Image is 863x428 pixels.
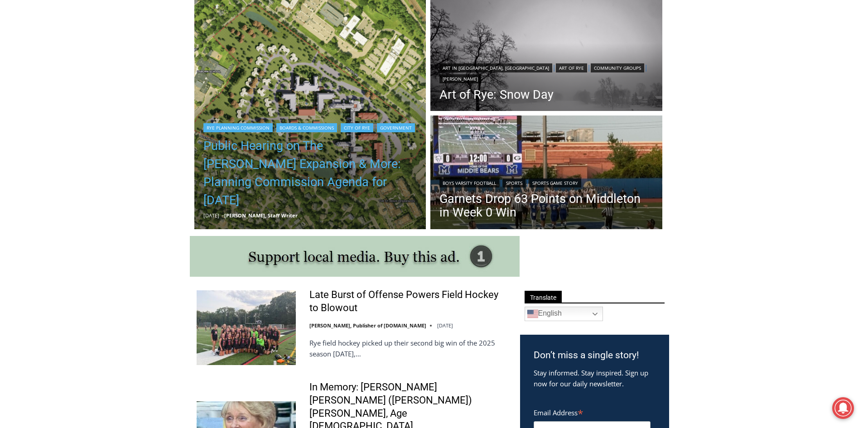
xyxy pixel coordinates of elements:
div: | | | [203,121,417,132]
time: [DATE] [203,212,219,219]
label: Email Address [534,404,651,420]
a: Late Burst of Offense Powers Field Hockey to Blowout [309,289,508,314]
img: support local media, buy this ad [190,236,520,277]
a: Intern @ [DOMAIN_NAME] [218,88,439,113]
span: – [222,212,224,219]
span: Translate [525,291,562,303]
div: | | | [439,62,653,83]
a: Art of Rye [556,63,587,72]
a: Garnets Drop 63 Points on Middleton in Week 0 Win [439,192,653,219]
img: (PHOTO: Rye and Middletown walking to midfield before their Week 0 game on Friday, September 5, 2... [430,115,662,231]
a: Community Groups [591,63,644,72]
h3: Don’t miss a single story! [534,348,656,363]
div: "[PERSON_NAME] and I covered the [DATE] Parade, which was a really eye opening experience as I ha... [229,0,428,88]
a: Sports [503,178,526,188]
a: Government [377,123,415,132]
a: [PERSON_NAME], Publisher of [DOMAIN_NAME] [309,322,426,329]
a: Art of Rye: Snow Day [439,88,653,101]
p: Stay informed. Stay inspired. Sign up now for our daily newsletter. [534,367,656,389]
a: Read More Garnets Drop 63 Points on Middleton in Week 0 Win [430,115,662,231]
img: Late Burst of Offense Powers Field Hockey to Blowout [197,290,296,365]
span: Open Tues. - Sun. [PHONE_NUMBER] [3,93,89,128]
span: Intern @ [DOMAIN_NAME] [237,90,420,111]
a: Boards & Commissions [276,123,337,132]
div: | | [439,177,653,188]
time: [DATE] [437,322,453,329]
div: "the precise, almost orchestrated movements of cutting and assembling sushi and [PERSON_NAME] mak... [93,57,133,108]
a: English [525,307,603,321]
a: [PERSON_NAME] [439,74,481,83]
a: City of Rye [341,123,373,132]
a: Boys Varsity Football [439,178,499,188]
img: en [527,308,538,319]
a: Open Tues. - Sun. [PHONE_NUMBER] [0,91,91,113]
a: [PERSON_NAME], Staff Writer [224,212,298,219]
a: Rye Planning Commission [203,123,273,132]
p: Rye field hockey picked up their second big win of the 2025 season [DATE],… [309,337,508,359]
a: Sports Game Story [529,178,581,188]
a: Art in [GEOGRAPHIC_DATA], [GEOGRAPHIC_DATA] [439,63,552,72]
a: Public Hearing on The [PERSON_NAME] Expansion & More: Planning Commission Agenda for [DATE] [203,137,417,209]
